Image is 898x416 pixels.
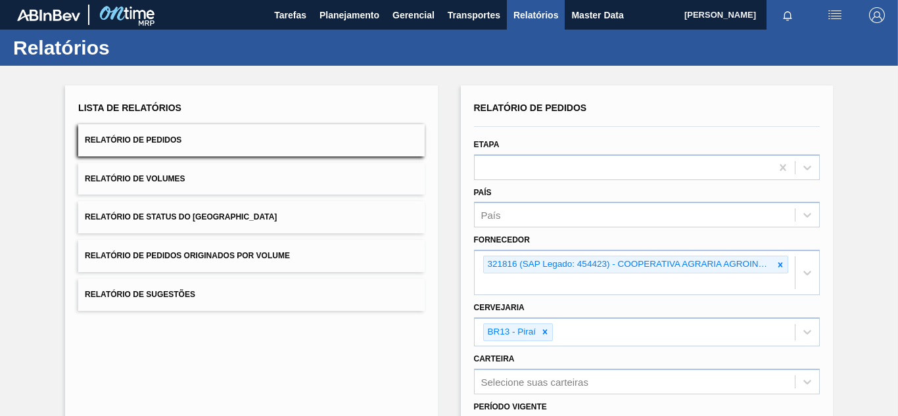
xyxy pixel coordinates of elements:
img: userActions [827,7,843,23]
div: País [481,210,501,221]
div: 321816 (SAP Legado: 454423) - COOPERATIVA AGRARIA AGROINDUSTRIAL [484,256,773,273]
span: Relatório de Pedidos Originados por Volume [85,251,290,260]
label: Cervejaria [474,303,525,312]
img: TNhmsLtSVTkK8tSr43FrP2fwEKptu5GPRR3wAAAABJRU5ErkJggg== [17,9,80,21]
span: Relatório de Sugestões [85,290,195,299]
span: Relatórios [513,7,558,23]
label: Período Vigente [474,402,547,411]
span: Relatório de Status do [GEOGRAPHIC_DATA] [85,212,277,221]
div: BR13 - Piraí [484,324,538,340]
button: Relatório de Status do [GEOGRAPHIC_DATA] [78,201,424,233]
span: Transportes [448,7,500,23]
button: Relatório de Sugestões [78,279,424,311]
span: Tarefas [274,7,306,23]
div: Selecione suas carteiras [481,376,588,387]
span: Gerencial [392,7,435,23]
button: Relatório de Volumes [78,163,424,195]
button: Notificações [767,6,809,24]
span: Lista de Relatórios [78,103,181,113]
span: Planejamento [319,7,379,23]
label: Carteira [474,354,515,363]
span: Relatório de Pedidos [474,103,587,113]
button: Relatório de Pedidos [78,124,424,156]
label: Fornecedor [474,235,530,244]
h1: Relatórios [13,40,247,55]
button: Relatório de Pedidos Originados por Volume [78,240,424,272]
span: Relatório de Volumes [85,174,185,183]
label: País [474,188,492,197]
img: Logout [869,7,885,23]
span: Relatório de Pedidos [85,135,181,145]
label: Etapa [474,140,500,149]
span: Master Data [571,7,623,23]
